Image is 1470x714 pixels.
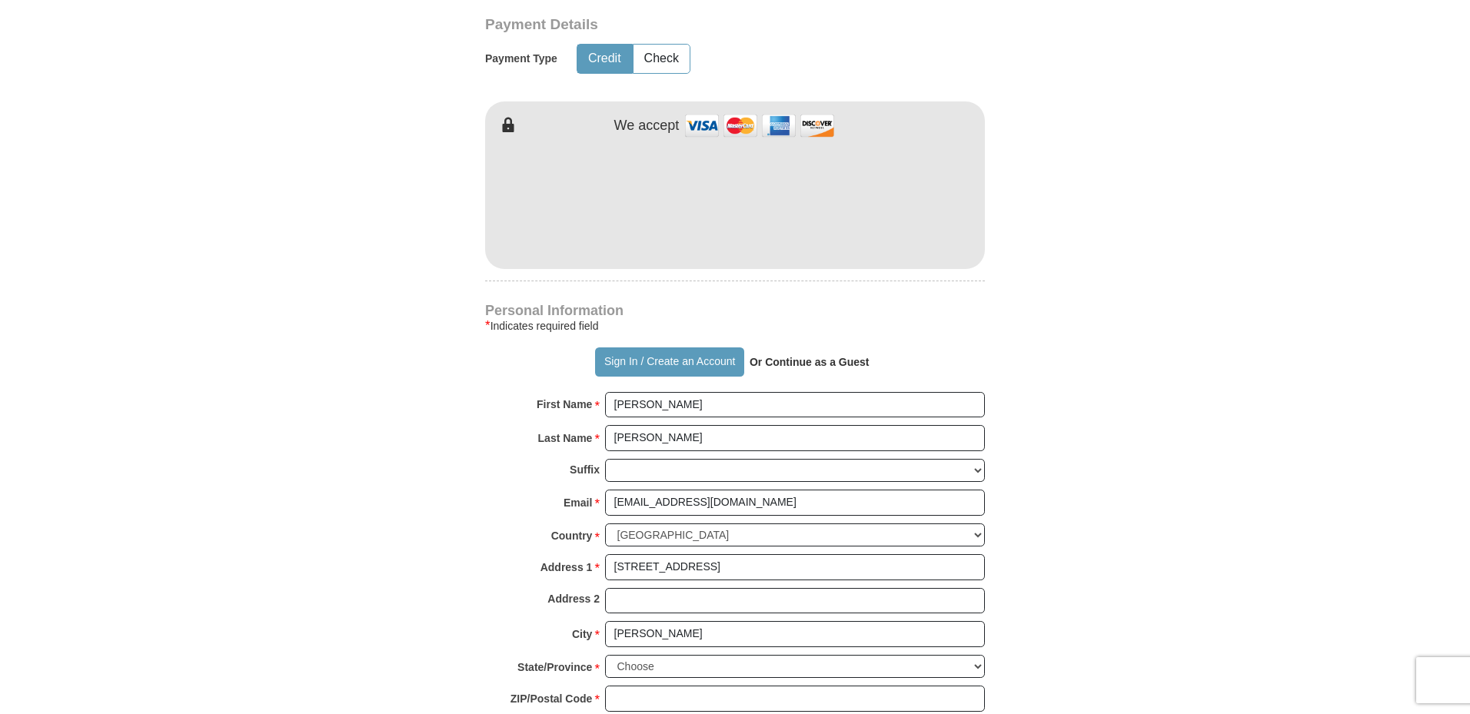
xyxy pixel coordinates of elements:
button: Sign In / Create an Account [595,347,743,377]
h5: Payment Type [485,52,557,65]
button: Credit [577,45,632,73]
button: Check [634,45,690,73]
strong: Last Name [538,427,593,449]
strong: Email [564,492,592,513]
strong: City [572,623,592,645]
strong: ZIP/Postal Code [511,688,593,709]
div: Indicates required field [485,317,985,335]
strong: State/Province [517,656,592,678]
strong: Address 2 [547,588,600,609]
strong: Suffix [570,459,600,480]
strong: Or Continue as a Guest [750,356,870,368]
img: credit cards accepted [683,109,836,142]
strong: First Name [537,394,592,415]
strong: Country [551,525,593,546]
strong: Address 1 [540,556,593,578]
h4: Personal Information [485,304,985,317]
h4: We accept [614,118,680,134]
h3: Payment Details [485,16,877,34]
